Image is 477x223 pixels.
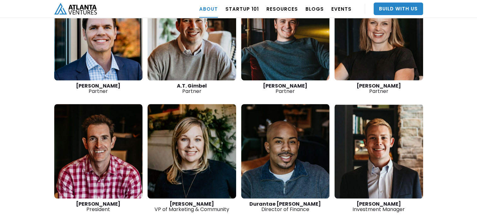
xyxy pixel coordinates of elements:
strong: Durantae [PERSON_NAME] [249,200,321,208]
a: Build With Us [374,3,423,15]
strong: [PERSON_NAME] [170,200,214,208]
div: Partner [241,83,330,94]
strong: [PERSON_NAME] [357,200,401,208]
div: Partner [148,83,236,94]
strong: [PERSON_NAME] [357,82,401,89]
div: VP of Marketing & Community [148,201,236,212]
div: Partner [54,83,143,94]
div: Investment Manager [334,201,423,212]
div: Partner [334,83,423,94]
div: President [54,201,143,212]
strong: [PERSON_NAME] [76,82,120,89]
strong: [PERSON_NAME] [76,200,120,208]
div: Director of Finance [241,201,330,212]
strong: [PERSON_NAME] [263,82,307,89]
strong: A.T. Gimbel [177,82,207,89]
